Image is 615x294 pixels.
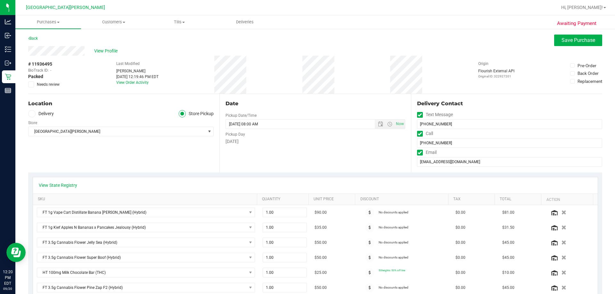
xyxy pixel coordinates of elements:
span: No discounts applied [379,286,408,289]
span: NO DATA FOUND [37,223,255,232]
p: Original ID: 322927201 [478,74,514,79]
span: $25.00 [315,270,327,276]
span: 50heights: 50% off line [379,269,405,272]
span: $10.00 [502,270,514,276]
div: Flourish External API [478,68,514,79]
a: Deliveries [212,15,278,29]
inline-svg: Inbound [5,32,11,39]
a: Discount [360,197,446,202]
a: Total [500,197,539,202]
div: Date [225,100,405,107]
p: 12:20 PM EDT [3,269,12,286]
span: $45.00 [502,255,514,261]
label: Call [417,129,433,138]
div: Pre-Order [578,62,596,69]
span: FT 3.5g Cannabis Flower Jelly Sea (Hybrid) [37,238,247,247]
span: Deliveries [227,19,262,25]
span: select [205,127,213,136]
span: Tills [147,19,212,25]
div: Back Order [578,70,599,76]
label: Email [417,148,437,157]
span: Awaiting Payment [557,20,596,27]
span: $0.00 [455,285,465,291]
a: Unit Price [314,197,353,202]
inline-svg: Outbound [5,60,11,66]
a: SKU [38,197,255,202]
span: $50.00 [315,255,327,261]
div: [DATE] 12:19:46 PM EDT [116,74,159,80]
span: Purchases [15,19,81,25]
a: Back [28,36,38,41]
span: FT 1g Kief Apples N Bananas x Pancakes Jealousy (Hybrid) [37,223,247,232]
label: Delivery [28,110,54,117]
span: $45.00 [502,240,514,246]
span: NO DATA FOUND [37,283,255,292]
label: Last Modified [116,61,140,67]
span: $81.00 [502,210,514,216]
span: FT 3.5g Cannabis Flower Super Boof (Hybrid) [37,253,247,262]
span: NO DATA FOUND [37,208,255,217]
th: Action [541,194,593,205]
a: View State Registry [39,182,77,188]
label: Store Pickup [179,110,214,117]
span: $0.00 [455,255,465,261]
span: $0.00 [455,270,465,276]
label: Origin [478,61,488,67]
div: Delivery Contact [417,100,602,107]
span: $90.00 [315,210,327,216]
input: 1.00 [263,268,307,277]
inline-svg: Retail [5,74,11,80]
span: $0.00 [455,210,465,216]
a: Purchases [15,15,81,29]
div: [PERSON_NAME] [116,68,159,74]
button: Save Purchase [554,35,602,46]
a: Tax [453,197,492,202]
span: Set Current date [394,119,405,129]
label: Store [28,120,37,126]
span: $45.00 [502,285,514,291]
span: Customers [81,19,146,25]
inline-svg: Analytics [5,19,11,25]
label: Text Message [417,110,453,119]
span: Needs review [37,82,60,87]
p: 09/20 [3,286,12,291]
span: NO DATA FOUND [37,268,255,277]
iframe: Resource center [6,243,26,262]
span: $50.00 [315,240,327,246]
span: FT 3.5g Cannabis Flower Pine Zap F2 (Hybrid) [37,283,247,292]
span: Open the date view [375,122,386,127]
label: Pickup Date/Time [225,113,257,118]
span: No discounts applied [379,241,408,244]
a: Quantity [262,197,306,202]
span: Packed [28,73,43,80]
div: [DATE] [225,138,405,145]
input: 1.00 [263,208,307,217]
span: $0.00 [455,225,465,231]
span: No discounts applied [379,226,408,229]
input: Format: (999) 999-9999 [417,119,602,129]
div: Location [28,100,214,107]
span: Open the time view [384,122,395,127]
div: Replacement [578,78,602,84]
span: Save Purchase [562,37,595,43]
a: Tills [147,15,212,29]
span: # 11936495 [28,61,52,68]
input: 1.00 [263,238,307,247]
input: 1.00 [263,283,307,292]
span: $50.00 [315,285,327,291]
span: NO DATA FOUND [37,253,255,262]
span: [GEOGRAPHIC_DATA][PERSON_NAME] [26,5,105,10]
span: Hi, [PERSON_NAME]! [561,5,603,10]
span: - [50,68,51,73]
inline-svg: Reports [5,87,11,94]
span: $0.00 [455,240,465,246]
input: 1.00 [263,223,307,232]
inline-svg: Inventory [5,46,11,52]
a: Customers [81,15,147,29]
span: No discounts applied [379,256,408,259]
input: 1.00 [263,253,307,262]
label: Pickup Day [225,131,245,137]
span: $35.00 [315,225,327,231]
span: No discounts applied [379,211,408,214]
span: [GEOGRAPHIC_DATA][PERSON_NAME] [29,127,205,136]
